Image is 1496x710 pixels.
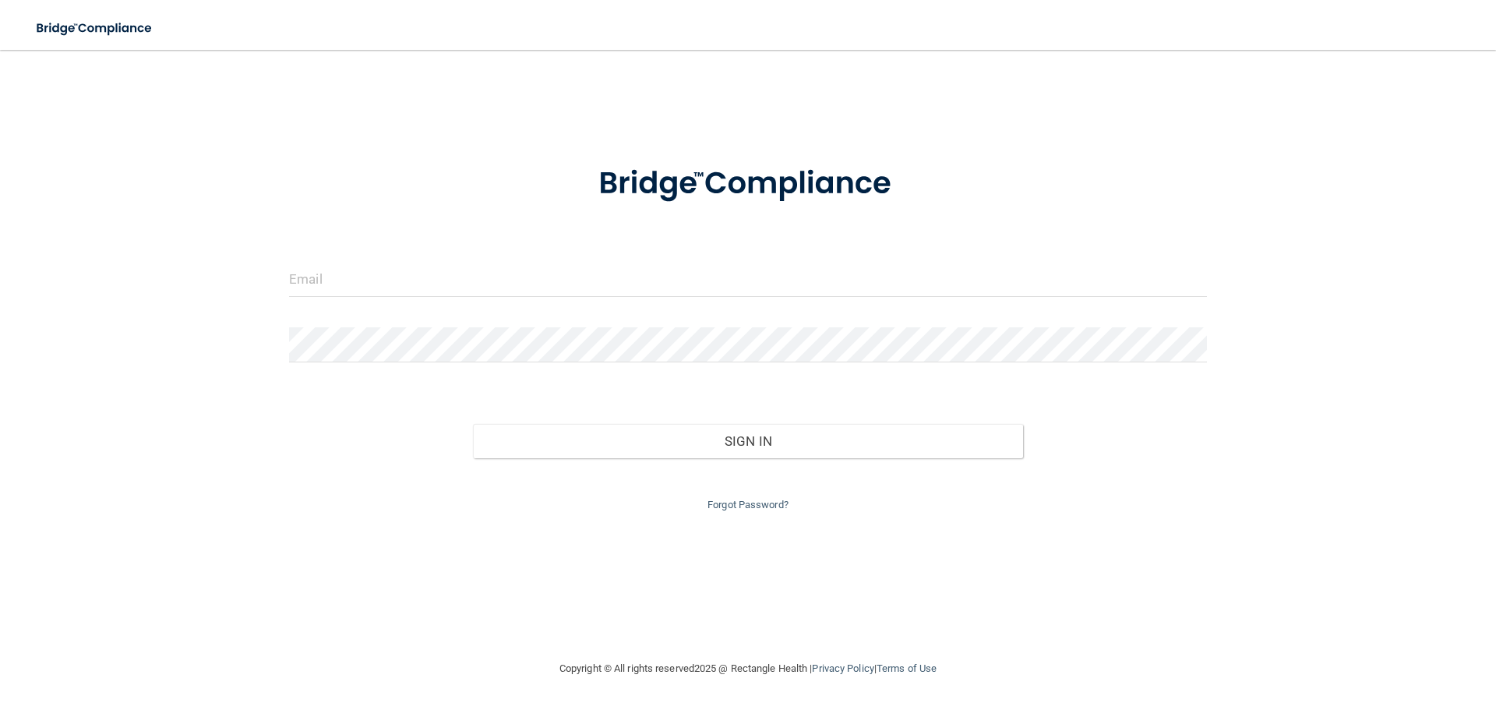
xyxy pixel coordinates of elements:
[566,143,930,224] img: bridge_compliance_login_screen.278c3ca4.svg
[23,12,167,44] img: bridge_compliance_login_screen.278c3ca4.svg
[812,662,873,674] a: Privacy Policy
[473,424,1024,458] button: Sign In
[289,262,1207,297] input: Email
[464,644,1032,694] div: Copyright © All rights reserved 2025 @ Rectangle Health | |
[707,499,789,510] a: Forgot Password?
[877,662,937,674] a: Terms of Use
